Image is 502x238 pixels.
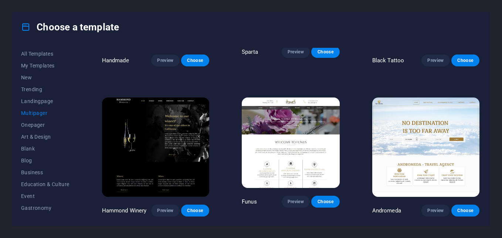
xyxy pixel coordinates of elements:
span: All Templates [21,51,69,57]
button: Onepager [21,119,69,131]
span: Choose [187,208,203,214]
span: Landingpage [21,98,69,104]
button: Preview [282,196,310,208]
button: Business [21,166,69,178]
button: Choose [451,205,479,216]
button: Gastronomy [21,202,69,214]
span: Blog [21,158,69,163]
span: Choose [457,208,474,214]
button: Preview [282,46,310,58]
span: Gastronomy [21,205,69,211]
button: Choose [181,205,209,216]
span: Preview [288,49,304,55]
span: Preview [288,199,304,205]
button: Health [21,214,69,226]
span: Preview [157,208,173,214]
span: Art & Design [21,134,69,140]
button: Trending [21,83,69,95]
button: Event [21,190,69,202]
span: Education & Culture [21,181,69,187]
h4: Choose a template [21,21,119,33]
button: Choose [181,54,209,66]
button: Art & Design [21,131,69,143]
p: Black Tattoo [372,57,404,64]
button: Education & Culture [21,178,69,190]
button: Choose [311,46,339,58]
span: Choose [317,199,333,205]
button: Blank [21,143,69,155]
button: Blog [21,155,69,166]
span: Multipager [21,110,69,116]
button: My Templates [21,60,69,72]
p: Handmade [102,57,129,64]
button: Multipager [21,107,69,119]
span: Blank [21,146,69,152]
button: All Templates [21,48,69,60]
span: Event [21,193,69,199]
span: Onepager [21,122,69,128]
span: Choose [187,57,203,63]
p: Sparta [242,48,258,56]
button: Preview [151,205,179,216]
span: New [21,75,69,80]
span: My Templates [21,63,69,69]
img: Funus [242,97,340,188]
button: Preview [421,54,450,66]
button: Choose [311,196,339,208]
button: Choose [451,54,479,66]
p: Hammond Winery [102,207,147,214]
img: Andromeda [372,97,479,197]
button: Preview [151,54,179,66]
p: Andromeda [372,207,401,214]
span: Preview [427,208,444,214]
img: Hammond Winery [102,97,209,197]
span: Business [21,169,69,175]
button: Preview [421,205,450,216]
span: Choose [457,57,474,63]
p: Funus [242,198,257,205]
span: Choose [317,49,333,55]
span: Preview [427,57,444,63]
span: Preview [157,57,173,63]
span: Trending [21,86,69,92]
button: New [21,72,69,83]
button: Landingpage [21,95,69,107]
